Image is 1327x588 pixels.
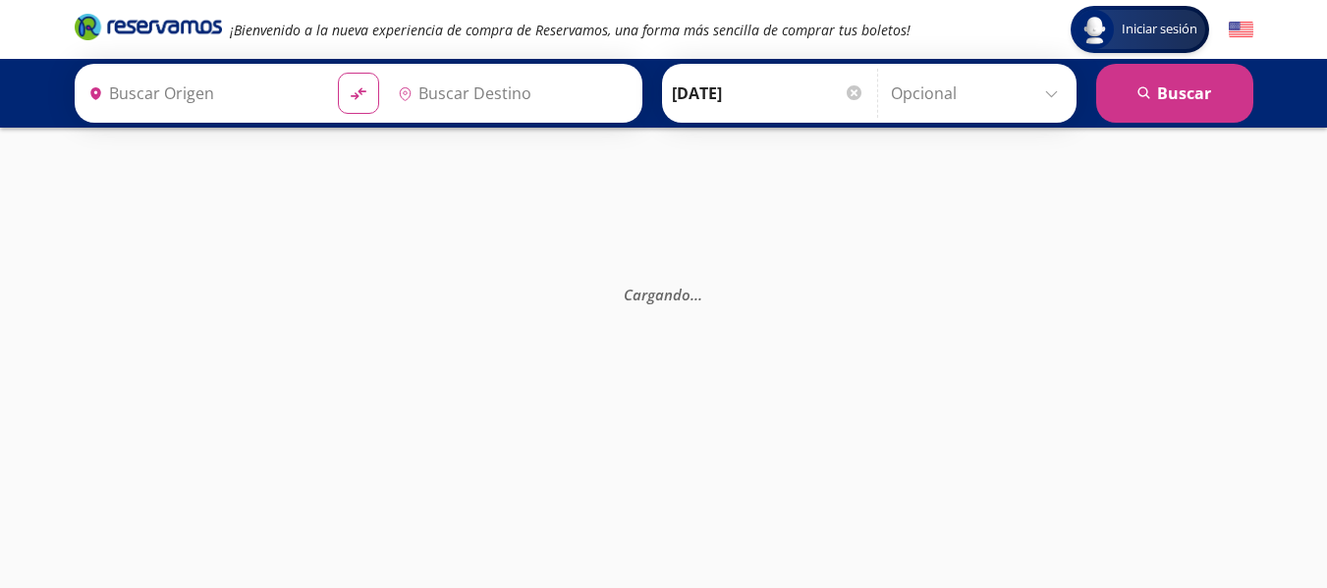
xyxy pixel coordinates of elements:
span: . [691,284,694,303]
input: Buscar Origen [81,69,322,118]
i: Brand Logo [75,12,222,41]
span: . [694,284,698,303]
a: Brand Logo [75,12,222,47]
em: Cargando [624,284,702,303]
input: Buscar Destino [390,69,632,118]
button: Buscar [1096,64,1253,123]
span: Iniciar sesión [1114,20,1205,39]
input: Elegir Fecha [672,69,864,118]
em: ¡Bienvenido a la nueva experiencia de compra de Reservamos, una forma más sencilla de comprar tus... [230,21,911,39]
input: Opcional [891,69,1067,118]
button: English [1229,18,1253,42]
span: . [698,284,702,303]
